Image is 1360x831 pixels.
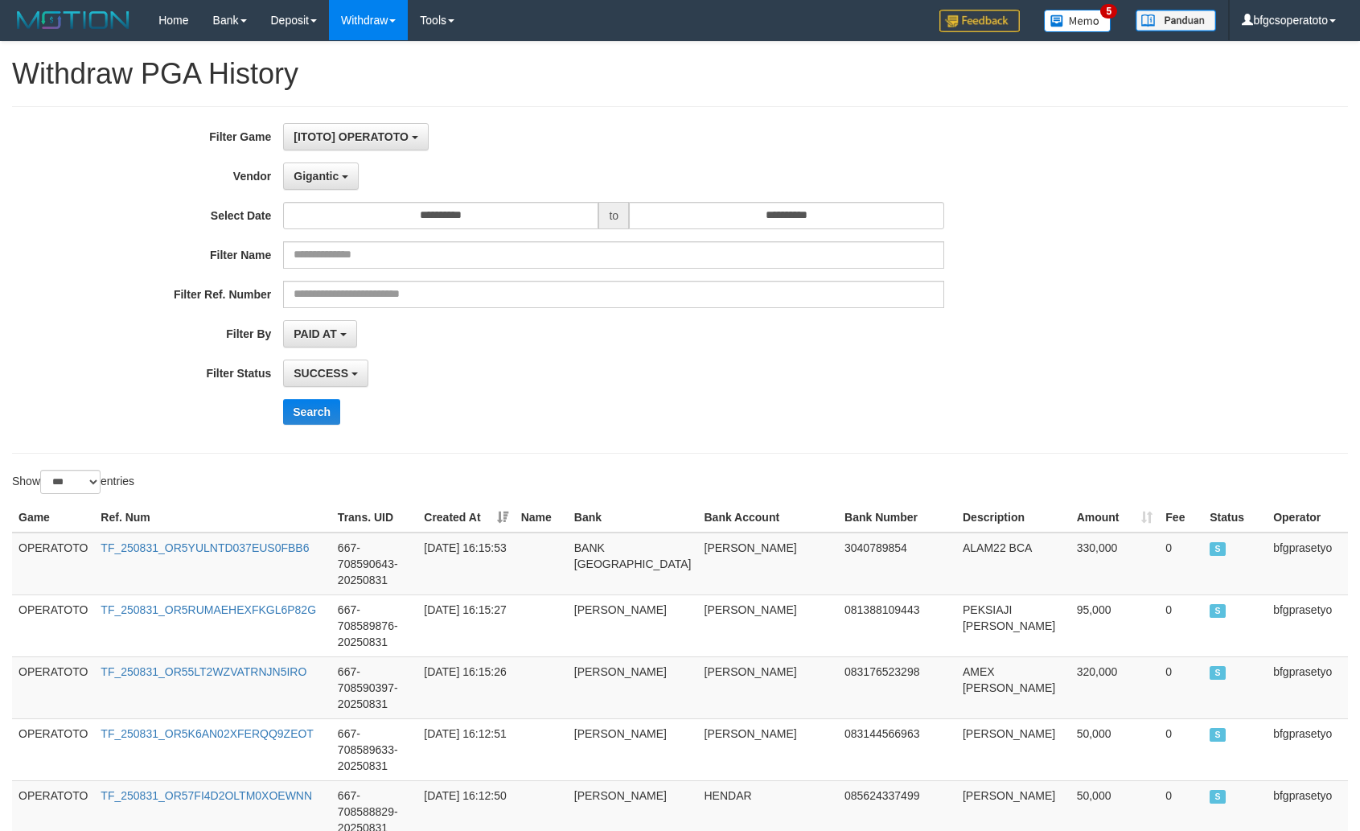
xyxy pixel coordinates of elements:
td: 0 [1159,656,1203,718]
th: Status [1203,503,1267,533]
td: 667-708589633-20250831 [331,718,417,780]
td: [PERSON_NAME] [698,533,839,595]
button: PAID AT [283,320,356,348]
td: 0 [1159,718,1203,780]
th: Description [956,503,1070,533]
td: 667-708590643-20250831 [331,533,417,595]
td: [PERSON_NAME] [568,594,698,656]
td: 083176523298 [838,656,956,718]
th: Game [12,503,94,533]
td: PEKSIAJI [PERSON_NAME] [956,594,1070,656]
th: Operator [1267,503,1348,533]
img: panduan.png [1136,10,1216,31]
button: SUCCESS [283,360,368,387]
td: [DATE] 16:15:26 [417,656,514,718]
td: [PERSON_NAME] [568,656,698,718]
td: bfgprasetyo [1267,533,1348,595]
a: TF_250831_OR5YULNTD037EUS0FBB6 [101,541,309,554]
td: 083144566963 [838,718,956,780]
img: Feedback.jpg [939,10,1020,32]
span: to [598,202,629,229]
td: 081388109443 [838,594,956,656]
button: Search [283,399,340,425]
th: Bank [568,503,698,533]
a: TF_250831_OR57FI4D2OLTM0XOEWNN [101,789,312,802]
button: [ITOTO] OPERATOTO [283,123,429,150]
td: [DATE] 16:15:27 [417,594,514,656]
td: bfgprasetyo [1267,594,1348,656]
td: [DATE] 16:15:53 [417,533,514,595]
th: Created At: activate to sort column ascending [417,503,514,533]
td: AMEX [PERSON_NAME] [956,656,1070,718]
td: 50,000 [1070,718,1160,780]
a: TF_250831_OR5RUMAEHEXFKGL6P82G [101,603,316,616]
td: 3040789854 [838,533,956,595]
td: OPERATOTO [12,656,94,718]
td: 0 [1159,533,1203,595]
td: [DATE] 16:12:51 [417,718,514,780]
img: MOTION_logo.png [12,8,134,32]
td: [PERSON_NAME] [698,656,839,718]
a: TF_250831_OR5K6AN02XFERQQ9ZEOT [101,727,314,740]
td: bfgprasetyo [1267,656,1348,718]
th: Trans. UID [331,503,417,533]
td: 0 [1159,594,1203,656]
span: SUCCESS [1210,542,1226,556]
td: bfgprasetyo [1267,718,1348,780]
span: SUCCESS [1210,666,1226,680]
td: 667-708590397-20250831 [331,656,417,718]
a: TF_250831_OR55LT2WZVATRNJN5IRO [101,665,306,678]
th: Bank Account [698,503,839,533]
th: Fee [1159,503,1203,533]
td: OPERATOTO [12,718,94,780]
span: SUCCESS [1210,604,1226,618]
td: 330,000 [1070,533,1160,595]
select: Showentries [40,470,101,494]
td: OPERATOTO [12,533,94,595]
td: 95,000 [1070,594,1160,656]
label: Show entries [12,470,134,494]
th: Amount: activate to sort column ascending [1070,503,1160,533]
th: Name [515,503,568,533]
td: [PERSON_NAME] [698,718,839,780]
td: [PERSON_NAME] [568,718,698,780]
td: 320,000 [1070,656,1160,718]
td: ALAM22 BCA [956,533,1070,595]
span: 5 [1100,4,1117,19]
span: PAID AT [294,327,336,340]
th: Bank Number [838,503,956,533]
td: 667-708589876-20250831 [331,594,417,656]
td: BANK [GEOGRAPHIC_DATA] [568,533,698,595]
th: Ref. Num [94,503,331,533]
h1: Withdraw PGA History [12,58,1348,90]
span: SUCCESS [1210,728,1226,742]
td: OPERATOTO [12,594,94,656]
span: [ITOTO] OPERATOTO [294,130,409,143]
span: SUCCESS [294,367,348,380]
span: Gigantic [294,170,339,183]
span: SUCCESS [1210,790,1226,804]
td: [PERSON_NAME] [698,594,839,656]
button: Gigantic [283,162,359,190]
img: Button%20Memo.svg [1044,10,1111,32]
td: [PERSON_NAME] [956,718,1070,780]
